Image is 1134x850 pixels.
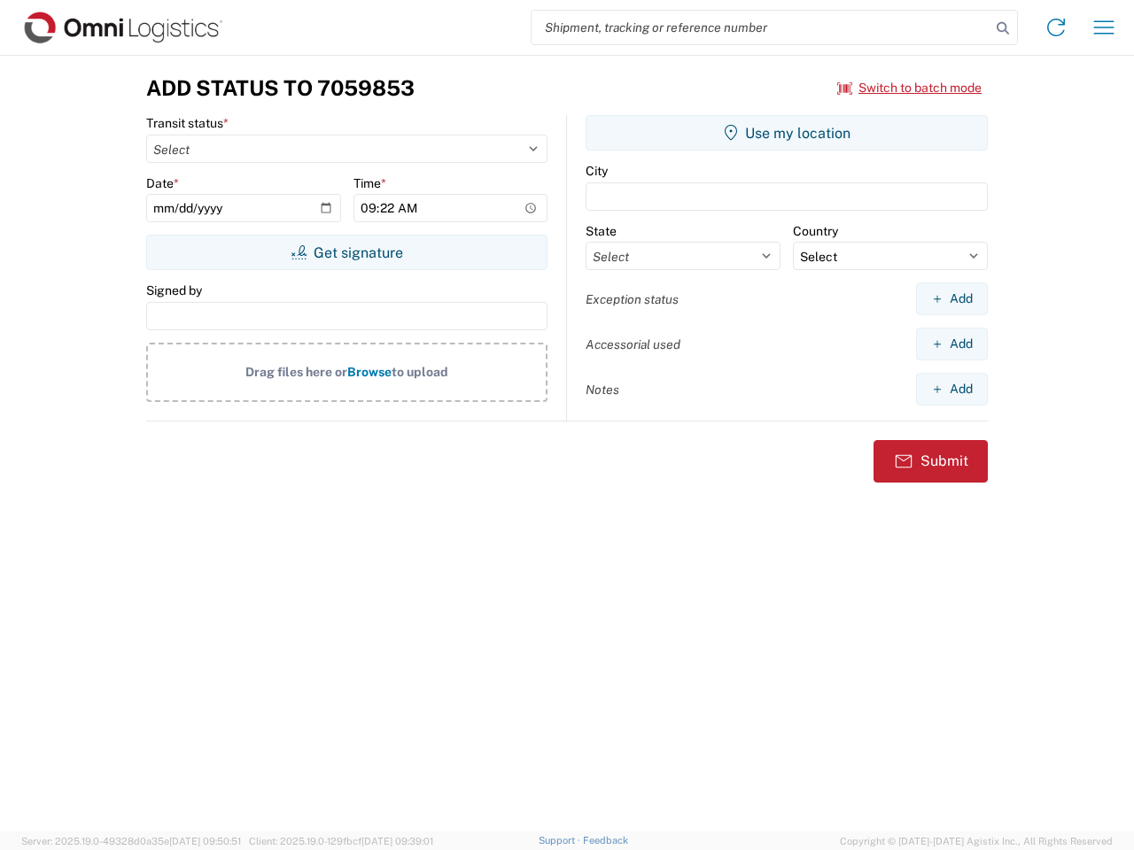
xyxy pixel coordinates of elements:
[583,835,628,846] a: Feedback
[146,115,229,131] label: Transit status
[916,373,988,406] button: Add
[146,235,548,270] button: Get signature
[586,291,679,307] label: Exception status
[532,11,990,44] input: Shipment, tracking or reference number
[916,282,988,315] button: Add
[146,282,202,298] label: Signed by
[392,365,448,379] span: to upload
[169,836,241,846] span: [DATE] 09:50:51
[874,440,988,483] button: Submit
[586,223,617,239] label: State
[146,175,179,191] label: Date
[840,833,1113,849] span: Copyright © [DATE]-[DATE] Agistix Inc., All Rights Reserved
[539,835,583,846] a: Support
[361,836,433,846] span: [DATE] 09:39:01
[146,75,415,101] h3: Add Status to 7059853
[586,115,988,151] button: Use my location
[21,836,241,846] span: Server: 2025.19.0-49328d0a35e
[249,836,433,846] span: Client: 2025.19.0-129fbcf
[353,175,386,191] label: Time
[245,365,347,379] span: Drag files here or
[793,223,838,239] label: Country
[586,336,680,352] label: Accessorial used
[586,382,619,398] label: Notes
[916,328,988,360] button: Add
[837,73,982,103] button: Switch to batch mode
[347,365,392,379] span: Browse
[586,163,608,179] label: City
